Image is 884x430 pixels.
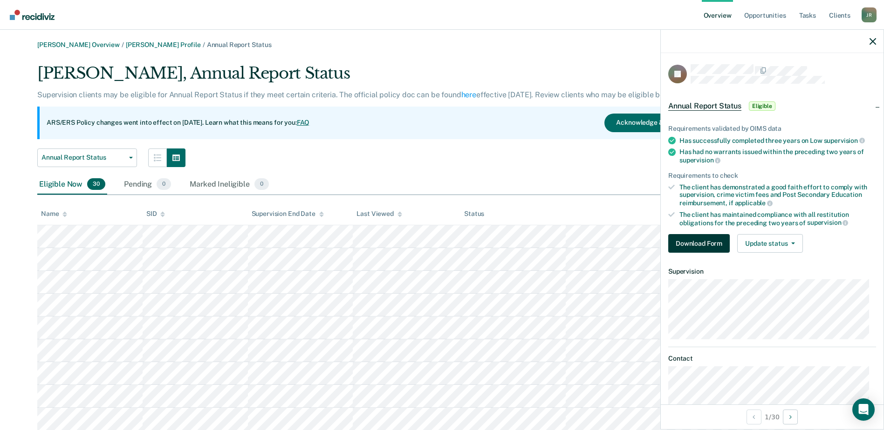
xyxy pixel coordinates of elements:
p: ARS/ERS Policy changes went into effect on [DATE]. Learn what this means for you: [47,118,309,128]
div: [PERSON_NAME], Annual Report Status [37,64,700,90]
button: Profile dropdown button [862,7,877,22]
a: Navigate to form link [668,234,733,253]
div: SID [146,210,165,218]
button: Update status [737,234,803,253]
button: Previous Opportunity [747,410,761,424]
img: Recidiviz [10,10,55,20]
div: Requirements to check [668,172,876,180]
a: [PERSON_NAME] Profile [126,41,201,48]
span: applicable [735,199,773,207]
span: / [201,41,207,48]
div: The client has demonstrated a good faith effort to comply with supervision, crime victim fees and... [679,183,876,207]
span: supervision [824,137,865,144]
dt: Supervision [668,268,876,275]
div: Has successfully completed three years on Low [679,136,876,145]
div: The client has maintained compliance with all restitution obligations for the preceding two years of [679,211,876,227]
div: J R [862,7,877,22]
div: Eligible Now [37,175,107,195]
a: [PERSON_NAME] Overview [37,41,120,48]
a: FAQ [297,119,310,126]
div: Pending [122,175,173,195]
div: Has had no warrants issued within the preceding two years of [679,148,876,164]
span: 30 [87,178,105,190]
span: supervision [679,156,720,164]
span: supervision [807,219,848,226]
div: Marked Ineligible [188,175,271,195]
span: 0 [157,178,171,190]
button: Next Opportunity [783,410,798,424]
span: Eligible [749,101,775,111]
dt: Contact [668,355,876,363]
p: Supervision clients may be eligible for Annual Report Status if they meet certain criteria. The o... [37,90,677,99]
div: Supervision End Date [252,210,324,218]
div: 1 / 30 [661,404,884,429]
span: Annual Report Status [668,101,741,111]
span: Annual Report Status [41,154,125,161]
a: here [461,90,476,99]
div: Open Intercom Messenger [852,398,875,421]
div: Status [464,210,484,218]
div: Requirements validated by OIMS data [668,125,876,133]
button: Download Form [668,234,730,253]
button: Acknowledge & Close [604,114,693,132]
span: / [120,41,126,48]
span: 0 [254,178,269,190]
span: Annual Report Status [207,41,272,48]
div: Annual Report StatusEligible [661,91,884,121]
div: Last Viewed [356,210,402,218]
div: Name [41,210,67,218]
